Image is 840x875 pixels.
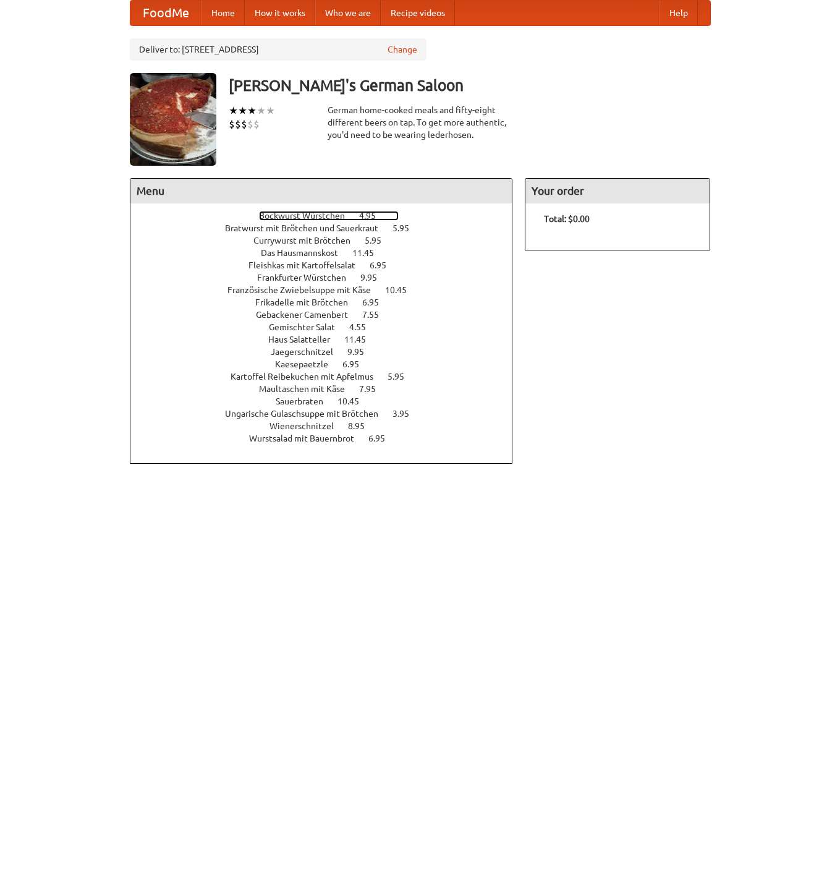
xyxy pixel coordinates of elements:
span: 6.95 [362,297,391,307]
span: Sauerbraten [276,396,336,406]
span: 4.55 [349,322,378,332]
li: $ [235,117,241,131]
a: Bratwurst mit Brötchen und Sauerkraut 5.95 [225,223,432,233]
img: angular.jpg [130,73,216,166]
span: 11.45 [352,248,386,258]
a: Maultaschen mit Käse 7.95 [259,384,399,394]
li: $ [247,117,253,131]
a: Ungarische Gulaschsuppe mit Brötchen 3.95 [225,409,432,419]
div: Deliver to: [STREET_ADDRESS] [130,38,426,61]
span: 3.95 [392,409,422,419]
a: Jaegerschnitzel 9.95 [271,347,387,357]
a: Gebackener Camenbert 7.55 [256,310,402,320]
li: $ [253,117,260,131]
a: Französische Zwiebelsuppe mit Käse 10.45 [227,285,430,295]
a: Who we are [315,1,381,25]
b: Total: $0.00 [544,214,590,224]
span: 8.95 [348,421,377,431]
span: Bockwurst Würstchen [259,211,357,221]
span: Bratwurst mit Brötchen und Sauerkraut [225,223,391,233]
span: 7.55 [362,310,391,320]
li: ★ [238,104,247,117]
span: 5.95 [388,372,417,382]
a: Recipe videos [381,1,455,25]
span: Gebackener Camenbert [256,310,360,320]
span: Französische Zwiebelsuppe mit Käse [227,285,383,295]
span: Maultaschen mit Käse [259,384,357,394]
a: Gemischter Salat 4.55 [269,322,389,332]
li: $ [241,117,247,131]
span: 4.95 [359,211,388,221]
span: 6.95 [342,359,371,369]
span: Jaegerschnitzel [271,347,346,357]
a: Sauerbraten 10.45 [276,396,382,406]
span: Ungarische Gulaschsuppe mit Brötchen [225,409,391,419]
span: 10.45 [337,396,371,406]
span: Frikadelle mit Brötchen [255,297,360,307]
span: 10.45 [385,285,419,295]
li: $ [229,117,235,131]
span: 11.45 [344,335,378,344]
h3: [PERSON_NAME]'s German Saloon [229,73,711,98]
a: Das Hausmannskost 11.45 [261,248,397,258]
a: Bockwurst Würstchen 4.95 [259,211,399,221]
span: Das Hausmannskost [261,248,350,258]
li: ★ [247,104,257,117]
span: Haus Salatteller [268,335,342,344]
h4: Your order [525,179,710,203]
li: ★ [266,104,275,117]
div: German home-cooked meals and fifty-eight different beers on tap. To get more authentic, you'd nee... [328,104,513,141]
a: Currywurst mit Brötchen 5.95 [253,236,404,245]
a: How it works [245,1,315,25]
span: Fleishkas mit Kartoffelsalat [248,260,368,270]
a: Home [202,1,245,25]
li: ★ [229,104,238,117]
a: Kartoffel Reibekuchen mit Apfelmus 5.95 [231,372,427,382]
span: Currywurst mit Brötchen [253,236,363,245]
span: 7.95 [359,384,388,394]
span: Wurstsalad mit Bauernbrot [249,433,367,443]
a: Change [388,43,417,56]
span: Kartoffel Reibekuchen mit Apfelmus [231,372,386,382]
a: Help [660,1,698,25]
a: Fleishkas mit Kartoffelsalat 6.95 [248,260,409,270]
span: 5.95 [365,236,394,245]
a: Frikadelle mit Brötchen 6.95 [255,297,402,307]
li: ★ [257,104,266,117]
a: FoodMe [130,1,202,25]
span: 9.95 [347,347,376,357]
span: Frankfurter Würstchen [257,273,358,283]
span: Wienerschnitzel [269,421,346,431]
span: 5.95 [392,223,422,233]
a: Kaesepaetzle 6.95 [275,359,382,369]
span: Kaesepaetzle [275,359,341,369]
a: Wurstsalad mit Bauernbrot 6.95 [249,433,408,443]
a: Haus Salatteller 11.45 [268,335,389,344]
span: 9.95 [360,273,389,283]
a: Wienerschnitzel 8.95 [269,421,388,431]
span: Gemischter Salat [269,322,347,332]
h4: Menu [130,179,512,203]
a: Frankfurter Würstchen 9.95 [257,273,400,283]
span: 6.95 [368,433,397,443]
span: 6.95 [370,260,399,270]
